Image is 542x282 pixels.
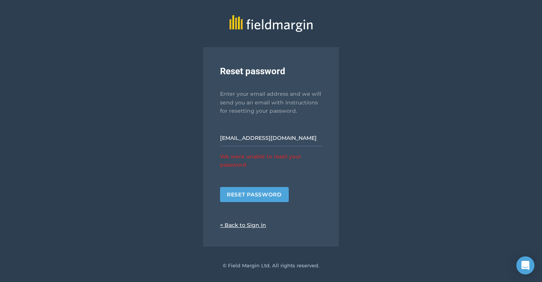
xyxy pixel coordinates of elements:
div: We were unable to reset your password [220,152,322,169]
button: Reset password [220,187,289,202]
a: < Back to Sign in [220,222,266,228]
h2: Reset password [220,64,322,78]
p: © Field Margin Ltd. All rights reserved. [15,262,527,270]
input: Email Address [220,130,322,146]
img: fieldmargin logo [229,15,313,32]
div: Open Intercom Messenger [516,256,534,274]
p: Enter your email address and we will send you an email with instructions for resetting your passw... [220,90,322,115]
